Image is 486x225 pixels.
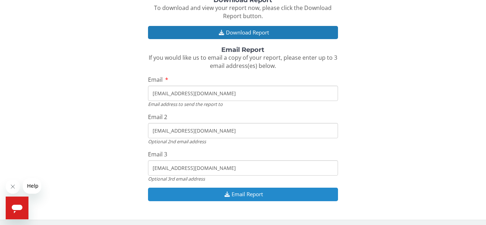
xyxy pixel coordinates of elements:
[6,180,20,194] iframe: Close message
[6,197,28,219] iframe: Button to launch messaging window
[148,113,167,121] span: Email 2
[148,101,338,107] div: Email address to send the report to
[154,4,332,20] span: To download and view your report now, please click the Download Report button.
[148,150,167,158] span: Email 3
[221,46,264,54] strong: Email Report
[148,188,338,201] button: Email Report
[148,138,338,145] div: Optional 2nd email address
[23,178,41,194] iframe: Message from company
[148,26,338,39] button: Download Report
[148,176,338,182] div: Optional 3rd email address
[148,76,163,84] span: Email
[149,54,337,70] span: If you would like us to email a copy of your report, please enter up to 3 email address(es) below.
